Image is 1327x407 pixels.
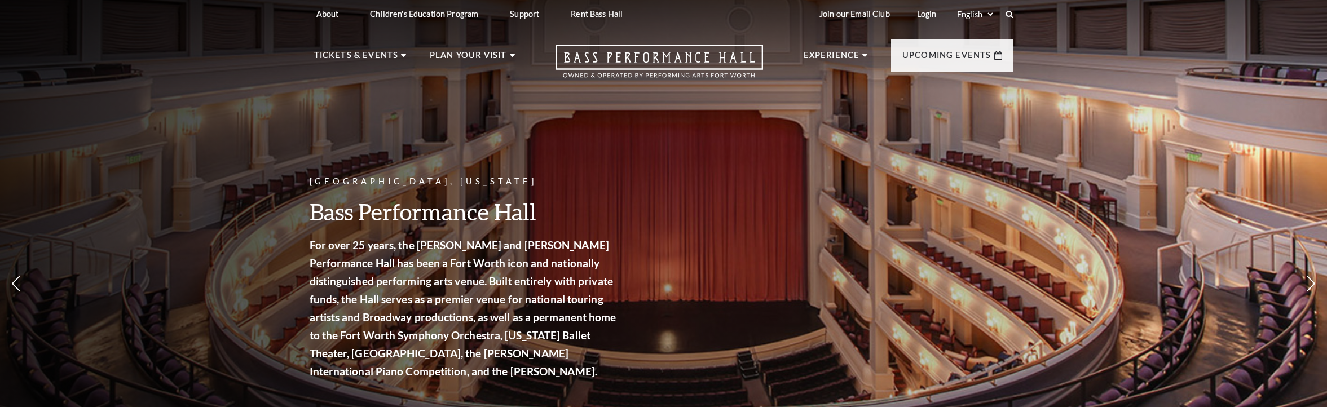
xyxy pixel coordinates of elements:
p: Experience [804,48,860,69]
select: Select: [955,9,995,20]
p: Tickets & Events [314,48,399,69]
strong: For over 25 years, the [PERSON_NAME] and [PERSON_NAME] Performance Hall has been a Fort Worth ico... [310,238,616,378]
h3: Bass Performance Hall [310,197,620,226]
p: Support [510,9,539,19]
p: Children's Education Program [370,9,478,19]
p: About [316,9,339,19]
p: Plan Your Visit [430,48,507,69]
p: [GEOGRAPHIC_DATA], [US_STATE] [310,175,620,189]
p: Rent Bass Hall [571,9,623,19]
p: Upcoming Events [902,48,991,69]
